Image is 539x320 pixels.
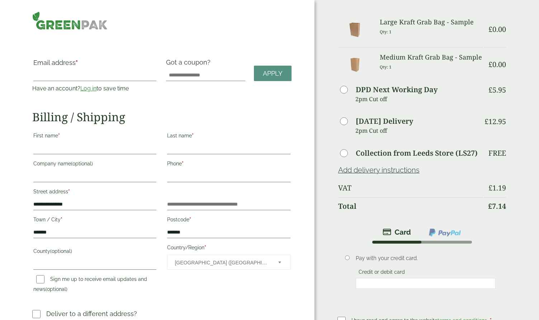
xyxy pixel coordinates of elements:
abbr: required [76,59,78,66]
label: Company name [33,159,156,171]
iframe: Secure card payment input frame [358,280,493,287]
bdi: 5.95 [488,85,506,95]
label: Collection from Leeds Store (LS27) [356,150,478,157]
label: DPD Next Working Day [356,86,438,93]
p: 2pm Cut off [355,94,483,104]
span: (optional) [46,286,67,292]
label: Country/Region [167,243,290,255]
bdi: 7.14 [488,201,506,211]
label: Town / City [33,215,156,227]
bdi: 0.00 [488,60,506,69]
p: Deliver to a different address? [46,309,137,319]
abbr: required [182,161,184,166]
span: £ [488,60,492,69]
label: Postcode [167,215,290,227]
label: Last name [167,131,290,143]
th: Total [338,197,483,215]
p: Free [488,149,506,157]
h3: Large Kraft Grab Bag - Sample [380,18,483,26]
span: Apply [263,70,283,77]
span: (optional) [50,248,72,254]
span: £ [488,183,492,193]
span: £ [488,85,492,95]
span: £ [484,117,488,126]
label: Sign me up to receive email updates and news [33,276,147,294]
a: Log in [80,85,96,92]
input: Sign me up to receive email updates and news(optional) [36,275,44,283]
span: United Kingdom (UK) [175,255,268,270]
label: Street address [33,187,156,199]
small: Qty: 1 [380,29,392,34]
img: GreenPak Supplies [32,11,108,30]
label: Email address [33,60,156,70]
abbr: required [189,217,191,222]
abbr: required [61,217,62,222]
abbr: required [58,133,60,138]
a: Add delivery instructions [338,166,420,174]
label: Got a coupon? [166,58,213,70]
label: First name [33,131,156,143]
span: £ [488,201,492,211]
img: ppcp-gateway.png [428,228,462,237]
abbr: required [68,189,70,194]
th: VAT [338,179,483,197]
label: [DATE] Delivery [356,118,413,125]
span: (optional) [71,161,93,166]
img: stripe.png [383,228,411,236]
span: Country/Region [167,255,290,270]
h2: Billing / Shipping [32,110,292,124]
bdi: 1.19 [488,183,506,193]
small: Qty: 1 [380,64,392,70]
a: Apply [254,66,292,81]
label: Credit or debit card [356,269,408,277]
p: 2pm Cut off [355,125,483,136]
abbr: required [192,133,194,138]
abbr: required [204,245,206,250]
bdi: 12.95 [484,117,506,126]
p: Pay with your credit card. [356,254,496,262]
bdi: 0.00 [488,24,506,34]
p: Have an account? to save time [32,84,157,93]
h3: Medium Kraft Grab Bag - Sample [380,53,483,61]
label: County [33,246,156,258]
label: Phone [167,159,290,171]
span: £ [488,24,492,34]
